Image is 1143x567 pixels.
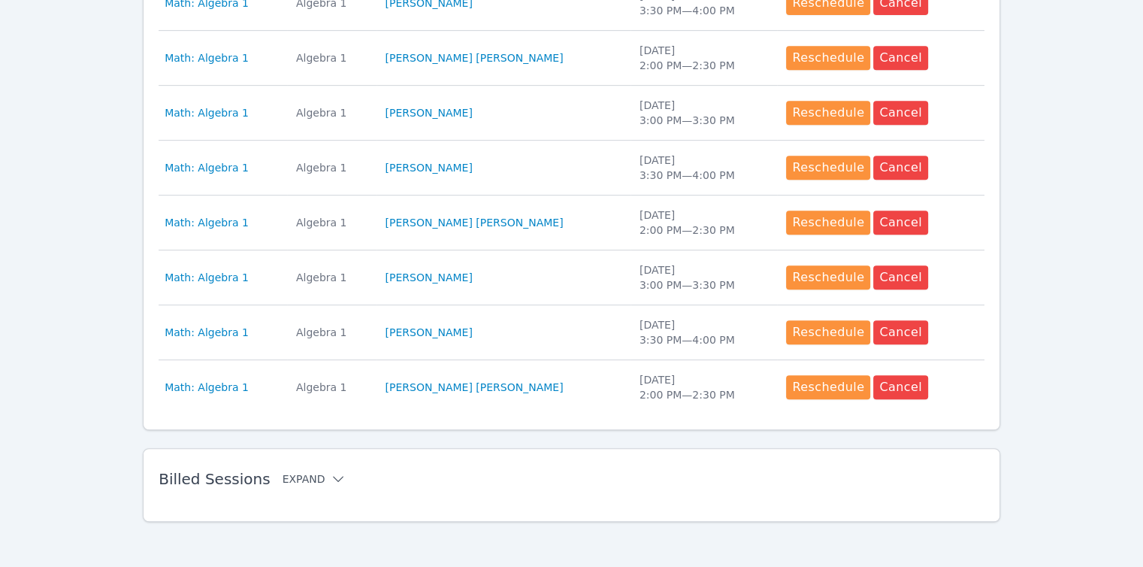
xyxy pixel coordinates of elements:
button: Cancel [873,320,928,344]
tr: Math: Algebra 1Algebra 1[PERSON_NAME] [PERSON_NAME][DATE]2:00 PM—2:30 PMRescheduleCancel [159,31,984,86]
a: [PERSON_NAME] [PERSON_NAME] [386,215,564,230]
button: Cancel [873,375,928,399]
button: Cancel [873,101,928,125]
a: Math: Algebra 1 [165,215,249,230]
div: [DATE] 2:00 PM — 2:30 PM [640,208,769,238]
div: Algebra 1 [296,50,367,65]
div: Algebra 1 [296,160,367,175]
button: Reschedule [786,101,870,125]
a: Math: Algebra 1 [165,270,249,285]
a: [PERSON_NAME] [386,160,473,175]
a: [PERSON_NAME] [PERSON_NAME] [386,50,564,65]
button: Reschedule [786,156,870,180]
div: [DATE] 2:00 PM — 2:30 PM [640,43,769,73]
div: [DATE] 2:00 PM — 2:30 PM [640,372,769,402]
button: Cancel [873,265,928,290]
button: Reschedule [786,320,870,344]
button: Reschedule [786,46,870,70]
div: Algebra 1 [296,215,367,230]
span: Billed Sessions [159,470,270,488]
button: Expand [283,471,346,487]
button: Cancel [873,211,928,235]
button: Cancel [873,46,928,70]
button: Reschedule [786,375,870,399]
a: [PERSON_NAME] [PERSON_NAME] [386,380,564,395]
a: [PERSON_NAME] [386,270,473,285]
button: Cancel [873,156,928,180]
a: Math: Algebra 1 [165,160,249,175]
div: Algebra 1 [296,105,367,120]
a: Math: Algebra 1 [165,105,249,120]
div: [DATE] 3:00 PM — 3:30 PM [640,98,769,128]
tr: Math: Algebra 1Algebra 1[PERSON_NAME][DATE]3:00 PM—3:30 PMRescheduleCancel [159,250,984,305]
div: [DATE] 3:30 PM — 4:00 PM [640,153,769,183]
div: Algebra 1 [296,270,367,285]
a: Math: Algebra 1 [165,380,249,395]
div: Algebra 1 [296,325,367,340]
button: Reschedule [786,211,870,235]
tr: Math: Algebra 1Algebra 1[PERSON_NAME][DATE]3:30 PM—4:00 PMRescheduleCancel [159,305,984,360]
button: Reschedule [786,265,870,290]
a: Math: Algebra 1 [165,50,249,65]
div: [DATE] 3:30 PM — 4:00 PM [640,317,769,347]
tr: Math: Algebra 1Algebra 1[PERSON_NAME][DATE]3:00 PM—3:30 PMRescheduleCancel [159,86,984,141]
tr: Math: Algebra 1Algebra 1[PERSON_NAME][DATE]3:30 PM—4:00 PMRescheduleCancel [159,141,984,196]
div: [DATE] 3:00 PM — 3:30 PM [640,262,769,293]
a: [PERSON_NAME] [386,325,473,340]
tr: Math: Algebra 1Algebra 1[PERSON_NAME] [PERSON_NAME][DATE]2:00 PM—2:30 PMRescheduleCancel [159,196,984,250]
tr: Math: Algebra 1Algebra 1[PERSON_NAME] [PERSON_NAME][DATE]2:00 PM—2:30 PMRescheduleCancel [159,360,984,414]
a: Math: Algebra 1 [165,325,249,340]
a: [PERSON_NAME] [386,105,473,120]
div: Algebra 1 [296,380,367,395]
